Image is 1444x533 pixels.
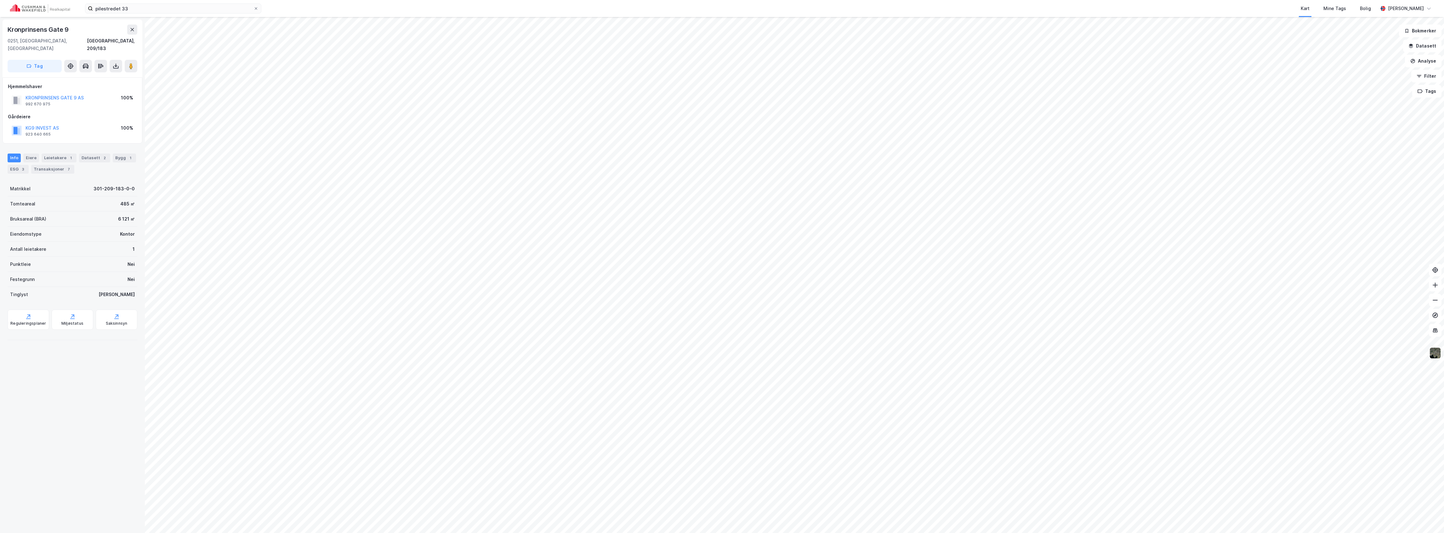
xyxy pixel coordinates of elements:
div: 0251, [GEOGRAPHIC_DATA], [GEOGRAPHIC_DATA] [8,37,87,52]
div: 1 [68,155,74,161]
div: 923 640 665 [26,132,51,137]
iframe: Chat Widget [1413,503,1444,533]
div: 1 [127,155,134,161]
div: 100% [121,94,133,102]
div: Miljøstatus [61,321,83,326]
div: Mine Tags [1323,5,1346,12]
div: Transaksjoner [31,165,74,174]
div: ESG [8,165,29,174]
button: Bokmerker [1399,25,1441,37]
div: [GEOGRAPHIC_DATA], 209/183 [87,37,137,52]
div: Datasett [79,154,110,162]
input: Søk på adresse, matrikkel, gårdeiere, leietakere eller personer [93,4,253,13]
button: Tag [8,60,62,72]
div: [PERSON_NAME] [99,291,135,298]
div: Eiere [23,154,39,162]
img: cushman-wakefield-realkapital-logo.202ea83816669bd177139c58696a8fa1.svg [10,4,70,13]
div: Hjemmelshaver [8,83,137,90]
div: Eiendomstype [10,230,42,238]
div: 485 ㎡ [120,200,135,208]
div: Gårdeiere [8,113,137,121]
div: Matrikkel [10,185,31,193]
div: Reguleringsplaner [10,321,46,326]
div: Punktleie [10,261,31,268]
div: Leietakere [42,154,77,162]
div: Tinglyst [10,291,28,298]
div: Kronprinsens Gate 9 [8,25,70,35]
button: Tags [1412,85,1441,98]
button: Analyse [1405,55,1441,67]
div: 6 121 ㎡ [118,215,135,223]
div: Bygg [113,154,136,162]
div: Kontrollprogram for chat [1413,503,1444,533]
div: Bolig [1360,5,1371,12]
div: Info [8,154,21,162]
div: 2 [101,155,108,161]
div: 1 [133,245,135,253]
button: Datasett [1403,40,1441,52]
div: Kart [1301,5,1310,12]
div: Antall leietakere [10,245,46,253]
div: 7 [65,166,72,172]
div: Saksinnsyn [106,321,128,326]
div: Bruksareal (BRA) [10,215,46,223]
div: 992 670 975 [26,102,50,107]
div: 301-209-183-0-0 [94,185,135,193]
div: Festegrunn [10,276,35,283]
div: 100% [121,124,133,132]
img: 9k= [1429,347,1441,359]
div: Tomteareal [10,200,35,208]
div: 3 [20,166,26,172]
button: Filter [1411,70,1441,82]
div: [PERSON_NAME] [1388,5,1424,12]
div: Nei [128,276,135,283]
div: Kontor [120,230,135,238]
div: Nei [128,261,135,268]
